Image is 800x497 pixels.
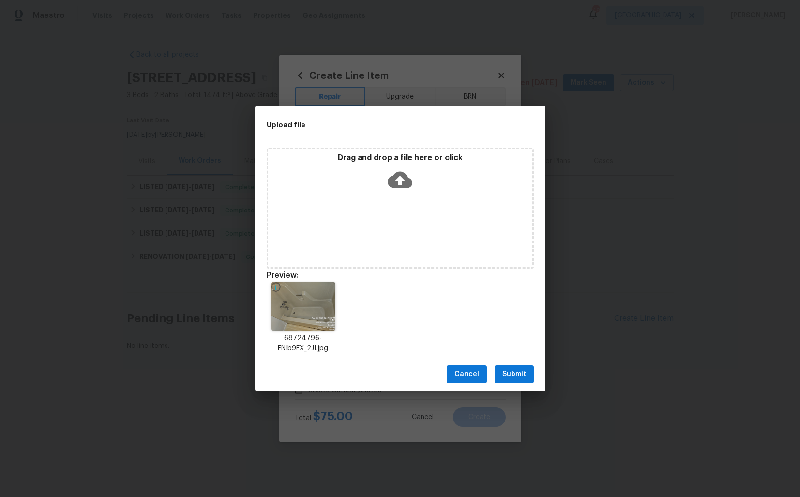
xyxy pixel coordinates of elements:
h2: Upload file [267,120,490,130]
img: 2Q== [271,282,335,331]
p: 68724796-FNIb9FX_2JI.jpg [267,333,340,354]
span: Submit [502,368,526,380]
p: Drag and drop a file here or click [268,153,532,163]
span: Cancel [454,368,479,380]
button: Submit [495,365,534,383]
button: Cancel [447,365,487,383]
